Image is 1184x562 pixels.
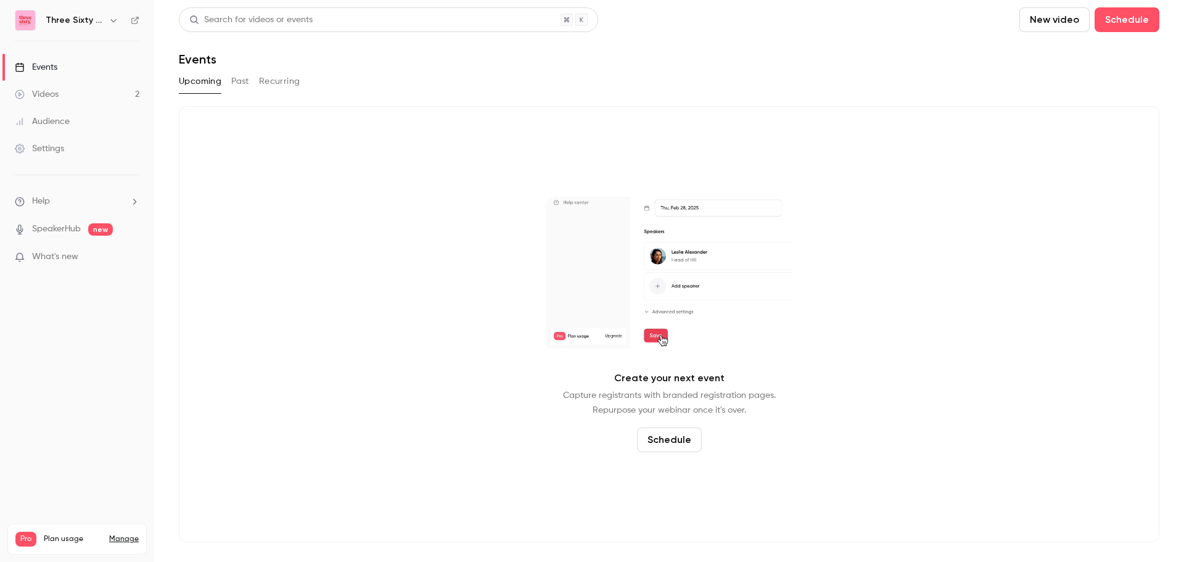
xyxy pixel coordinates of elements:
[44,534,102,544] span: Plan usage
[46,14,104,27] h6: Three Sixty Digital
[32,223,81,236] a: SpeakerHub
[109,534,139,544] a: Manage
[1095,7,1159,32] button: Schedule
[637,428,702,452] button: Schedule
[32,195,50,208] span: Help
[32,250,78,263] span: What's new
[88,223,113,236] span: new
[179,52,216,67] h1: Events
[15,143,64,155] div: Settings
[15,195,139,208] li: help-dropdown-opener
[259,72,300,91] button: Recurring
[15,61,57,73] div: Events
[15,115,70,128] div: Audience
[614,371,725,386] p: Create your next event
[15,532,36,547] span: Pro
[231,72,249,91] button: Past
[15,88,59,101] div: Videos
[1019,7,1090,32] button: New video
[179,72,221,91] button: Upcoming
[189,14,313,27] div: Search for videos or events
[563,388,776,418] p: Capture registrants with branded registration pages. Repurpose your webinar once it's over.
[15,10,35,30] img: Three Sixty Digital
